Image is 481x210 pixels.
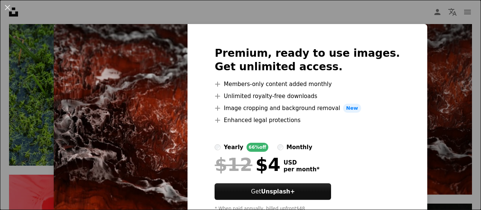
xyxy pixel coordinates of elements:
li: Enhanced legal protections [215,116,400,125]
span: $12 [215,155,252,174]
input: monthly [277,144,283,150]
strong: Unsplash+ [261,188,295,195]
div: 66% off [247,143,269,152]
li: Members-only content added monthly [215,80,400,89]
span: USD [283,159,319,166]
li: Unlimited royalty-free downloads [215,92,400,101]
span: per month * [283,166,319,173]
input: yearly66%off [215,144,221,150]
div: yearly [224,143,243,152]
button: GetUnsplash+ [215,183,331,200]
div: $4 [215,155,280,174]
div: monthly [286,143,312,152]
h2: Premium, ready to use images. Get unlimited access. [215,47,400,74]
span: New [343,104,361,113]
li: Image cropping and background removal [215,104,400,113]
